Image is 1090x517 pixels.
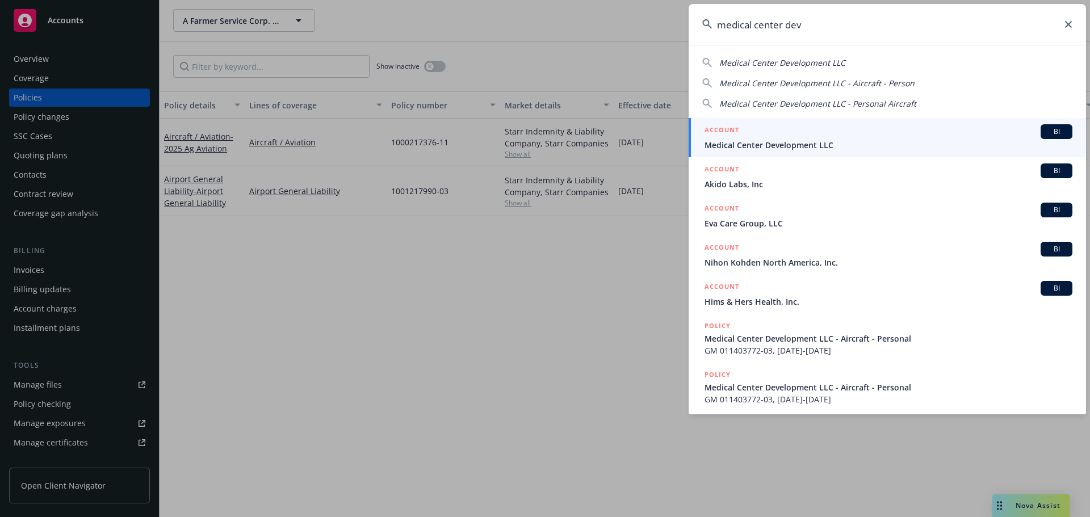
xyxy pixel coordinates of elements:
[705,163,739,177] h5: ACCOUNT
[719,78,915,89] span: Medical Center Development LLC - Aircraft - Person
[1045,205,1068,215] span: BI
[689,157,1086,196] a: ACCOUNTBIAkido Labs, Inc
[705,124,739,138] h5: ACCOUNT
[705,257,1072,268] span: Nihon Kohden North America, Inc.
[705,333,1072,344] span: Medical Center Development LLC - Aircraft - Personal
[689,275,1086,314] a: ACCOUNTBIHims & Hers Health, Inc.
[705,344,1072,356] span: GM 011403772-03, [DATE]-[DATE]
[719,57,845,68] span: Medical Center Development LLC
[705,217,1072,229] span: Eva Care Group, LLC
[689,363,1086,411] a: POLICYMedical Center Development LLC - Aircraft - PersonalGM 011403772-03, [DATE]-[DATE]
[1045,127,1068,137] span: BI
[689,314,1086,363] a: POLICYMedical Center Development LLC - Aircraft - PersonalGM 011403772-03, [DATE]-[DATE]
[689,4,1086,45] input: Search...
[705,296,1072,308] span: Hims & Hers Health, Inc.
[705,369,731,380] h5: POLICY
[705,178,1072,190] span: Akido Labs, Inc
[1045,166,1068,176] span: BI
[705,139,1072,151] span: Medical Center Development LLC
[705,393,1072,405] span: GM 011403772-03, [DATE]-[DATE]
[689,236,1086,275] a: ACCOUNTBINihon Kohden North America, Inc.
[705,381,1072,393] span: Medical Center Development LLC - Aircraft - Personal
[1045,283,1068,293] span: BI
[705,242,739,255] h5: ACCOUNT
[1045,244,1068,254] span: BI
[705,203,739,216] h5: ACCOUNT
[705,320,731,331] h5: POLICY
[689,118,1086,157] a: ACCOUNTBIMedical Center Development LLC
[705,281,739,295] h5: ACCOUNT
[689,196,1086,236] a: ACCOUNTBIEva Care Group, LLC
[719,98,916,109] span: Medical Center Development LLC - Personal Aircraft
